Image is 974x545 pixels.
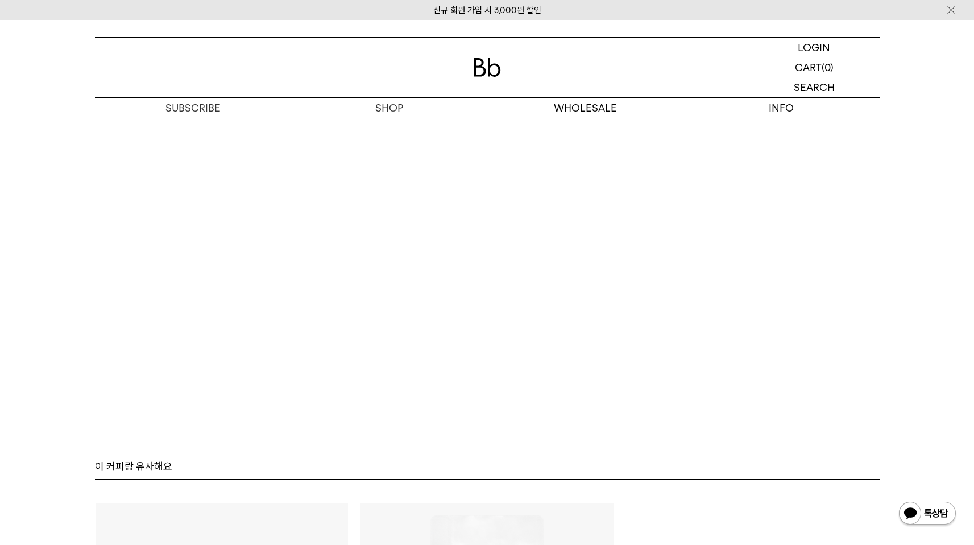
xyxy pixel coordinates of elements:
[794,77,835,97] p: SEARCH
[95,460,172,473] p: 이 커피랑 유사해요
[291,98,487,118] a: SHOP
[474,58,501,77] img: 로고
[749,57,880,77] a: CART (0)
[898,501,957,528] img: 카카오톡 채널 1:1 채팅 버튼
[487,98,683,118] p: WHOLESALE
[683,98,880,118] p: INFO
[95,98,291,118] a: SUBSCRIBE
[433,5,541,15] a: 신규 회원 가입 시 3,000원 할인
[822,57,834,77] p: (0)
[798,38,830,57] p: LOGIN
[795,57,822,77] p: CART
[749,38,880,57] a: LOGIN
